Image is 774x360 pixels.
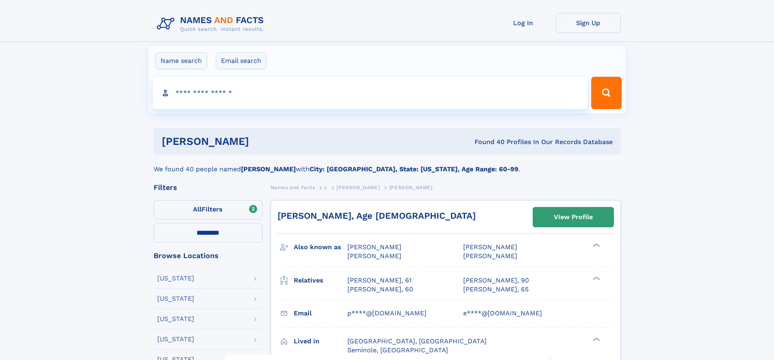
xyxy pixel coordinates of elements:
[463,276,529,285] a: [PERSON_NAME], 90
[362,138,613,147] div: Found 40 Profiles In Our Records Database
[241,165,296,173] b: [PERSON_NAME]
[591,77,621,109] button: Search Button
[533,207,614,227] a: View Profile
[157,295,194,302] div: [US_STATE]
[271,182,315,192] a: Names and Facts
[336,185,380,190] span: [PERSON_NAME]
[157,336,194,343] div: [US_STATE]
[347,337,487,345] span: [GEOGRAPHIC_DATA], [GEOGRAPHIC_DATA]
[157,275,194,282] div: [US_STATE]
[347,243,401,251] span: [PERSON_NAME]
[347,346,448,354] span: Seminole, [GEOGRAPHIC_DATA]
[463,285,529,294] a: [PERSON_NAME], 65
[294,334,347,348] h3: Lived in
[154,200,262,220] label: Filters
[591,276,601,281] div: ❯
[347,285,413,294] a: [PERSON_NAME], 60
[193,205,202,213] span: All
[154,184,262,191] div: Filters
[154,252,262,259] div: Browse Locations
[294,240,347,254] h3: Also known as
[278,211,476,221] a: [PERSON_NAME], Age [DEMOGRAPHIC_DATA]
[336,182,380,192] a: [PERSON_NAME]
[324,185,327,190] span: L
[591,243,601,248] div: ❯
[591,336,601,342] div: ❯
[155,52,207,69] label: Name search
[347,252,401,260] span: [PERSON_NAME]
[491,13,556,33] a: Log In
[310,165,518,173] b: City: [GEOGRAPHIC_DATA], State: [US_STATE], Age Range: 60-99
[389,185,433,190] span: [PERSON_NAME]
[554,208,593,226] div: View Profile
[556,13,621,33] a: Sign Up
[347,276,412,285] a: [PERSON_NAME], 61
[324,182,327,192] a: L
[294,274,347,287] h3: Relatives
[463,252,517,260] span: [PERSON_NAME]
[216,52,267,69] label: Email search
[154,13,271,35] img: Logo Names and Facts
[294,306,347,320] h3: Email
[153,77,588,109] input: search input
[157,316,194,322] div: [US_STATE]
[162,136,362,147] h1: [PERSON_NAME]
[463,243,517,251] span: [PERSON_NAME]
[154,155,621,174] div: We found 40 people named with .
